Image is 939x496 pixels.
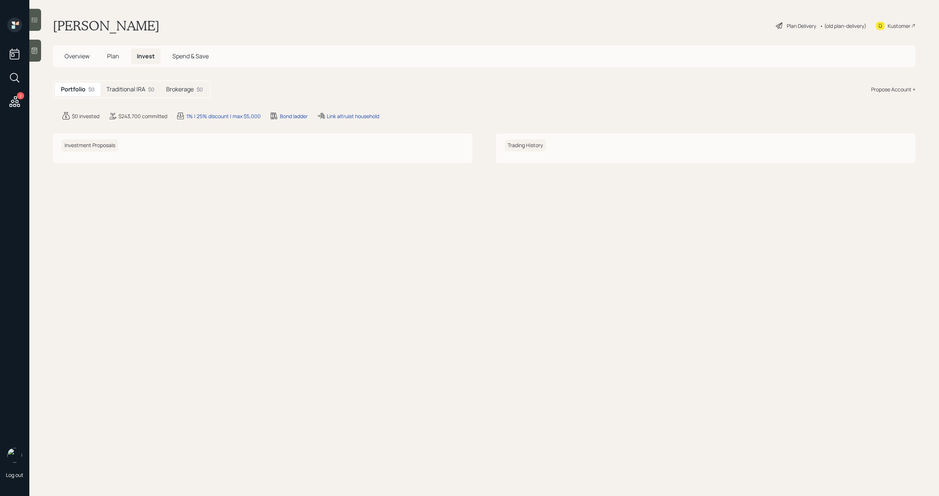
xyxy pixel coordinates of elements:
div: $0 [197,85,203,93]
div: $0 invested [72,112,99,120]
h5: Portfolio [61,86,85,93]
div: Log out [6,471,23,478]
div: Link altruist household [327,112,379,120]
h1: [PERSON_NAME] [53,18,160,34]
div: • (old plan-delivery) [820,22,866,30]
div: 2 [17,92,24,99]
div: Propose Account + [871,85,916,93]
div: Bond ladder [280,112,308,120]
span: Overview [65,52,89,60]
div: $0 [88,85,95,93]
h6: Investment Proposals [62,139,118,152]
h5: Brokerage [166,86,194,93]
div: $0 [148,85,154,93]
img: michael-russo-headshot.png [7,448,22,463]
div: Kustomer [888,22,910,30]
div: $243,700 committed [118,112,167,120]
h6: Trading History [505,139,546,152]
span: Plan [107,52,119,60]
h5: Traditional IRA [106,86,145,93]
div: 1% | 25% discount | max $5,000 [186,112,261,120]
div: Plan Delivery [787,22,816,30]
span: Invest [137,52,155,60]
span: Spend & Save [172,52,209,60]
